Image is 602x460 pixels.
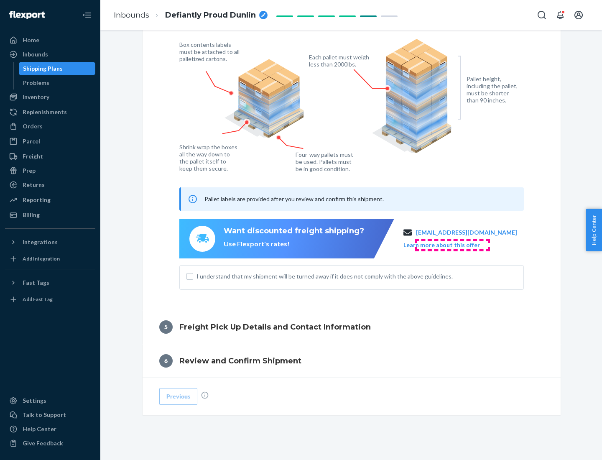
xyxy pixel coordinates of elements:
[5,90,95,104] a: Inventory
[5,48,95,61] a: Inbounds
[5,193,95,207] a: Reporting
[23,196,51,204] div: Reporting
[416,228,517,237] a: [EMAIL_ADDRESS][DOMAIN_NAME]
[5,394,95,407] a: Settings
[179,41,242,62] figcaption: Box contents labels must be attached to all palletized cartons.
[79,7,95,23] button: Close Navigation
[23,166,36,175] div: Prep
[5,235,95,249] button: Integrations
[224,226,364,237] div: Want discounted freight shipping?
[165,10,256,21] span: Defiantly Proud Dunlin
[159,388,197,405] button: Previous
[23,296,53,303] div: Add Fast Tag
[224,239,364,249] div: Use Flexport's rates!
[179,355,301,366] h4: Review and Confirm Shipment
[159,320,173,334] div: 5
[23,439,63,447] div: Give Feedback
[570,7,587,23] button: Open account menu
[5,408,95,422] a: Talk to Support
[23,181,45,189] div: Returns
[5,208,95,222] a: Billing
[186,273,193,280] input: I understand that my shipment will be turned away if it does not comply with the above guidelines.
[23,238,58,246] div: Integrations
[552,7,569,23] button: Open notifications
[23,211,40,219] div: Billing
[586,209,602,251] button: Help Center
[5,178,95,192] a: Returns
[143,310,561,344] button: 5Freight Pick Up Details and Contact Information
[23,152,43,161] div: Freight
[23,36,39,44] div: Home
[196,272,517,281] span: I understand that my shipment will be turned away if it does not comply with the above guidelines.
[5,276,95,289] button: Fast Tags
[107,3,274,28] ol: breadcrumbs
[5,135,95,148] a: Parcel
[23,425,56,433] div: Help Center
[143,344,561,378] button: 6Review and Confirm Shipment
[159,354,173,368] div: 6
[296,151,354,172] figcaption: Four-way pallets must be used. Pallets must be in good condition.
[23,50,48,59] div: Inbounds
[23,79,49,87] div: Problems
[19,76,96,89] a: Problems
[9,11,45,19] img: Flexport logo
[23,137,40,146] div: Parcel
[23,396,46,405] div: Settings
[309,54,371,68] figcaption: Each pallet must weigh less than 2000lbs.
[23,255,60,262] div: Add Integration
[23,108,67,116] div: Replenishments
[5,252,95,266] a: Add Integration
[204,195,384,202] span: Pallet labels are provided after you review and confirm this shipment.
[179,322,371,332] h4: Freight Pick Up Details and Contact Information
[5,293,95,306] a: Add Fast Tag
[5,33,95,47] a: Home
[179,143,239,172] figcaption: Shrink wrap the boxes all the way down to the pallet itself to keep them secure.
[23,93,49,101] div: Inventory
[533,7,550,23] button: Open Search Box
[23,64,63,73] div: Shipping Plans
[23,122,43,130] div: Orders
[114,10,149,20] a: Inbounds
[5,105,95,119] a: Replenishments
[19,62,96,75] a: Shipping Plans
[5,164,95,177] a: Prep
[23,411,66,419] div: Talk to Support
[23,279,49,287] div: Fast Tags
[5,150,95,163] a: Freight
[403,241,480,249] button: Learn more about this offer
[5,422,95,436] a: Help Center
[5,120,95,133] a: Orders
[467,75,521,104] figcaption: Pallet height, including the pallet, must be shorter than 90 inches.
[5,437,95,450] button: Give Feedback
